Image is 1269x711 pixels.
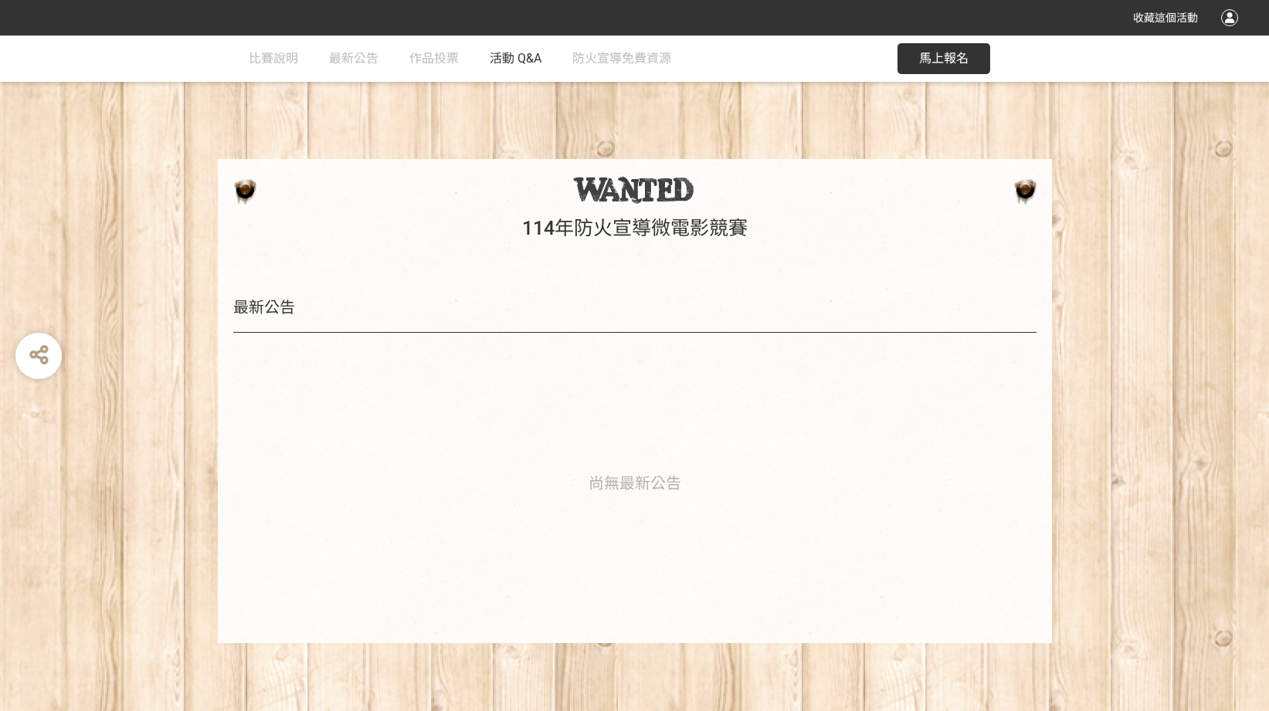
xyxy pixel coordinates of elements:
[572,36,671,82] a: 防火宣導免費資源
[1133,12,1198,24] span: 收藏這個活動
[619,474,681,493] span: 最新公告
[233,217,1037,240] h1: 114年防火宣導微電影競賽
[249,51,298,66] span: 比賽說明
[409,36,459,82] a: 作品投票
[490,36,541,82] a: 活動 Q&A
[233,298,295,317] span: 最新公告
[919,51,969,66] span: 馬上報名
[329,36,378,82] a: 最新公告
[409,51,459,66] span: 作品投票
[249,36,298,82] a: 比賽說明
[572,51,671,66] span: 防火宣導免費資源
[589,474,619,493] span: 尚無
[329,51,378,66] span: 最新公告
[573,176,696,204] img: 114年防火宣導微電影競賽
[490,51,541,66] span: 活動 Q&A
[897,43,990,74] button: 馬上報名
